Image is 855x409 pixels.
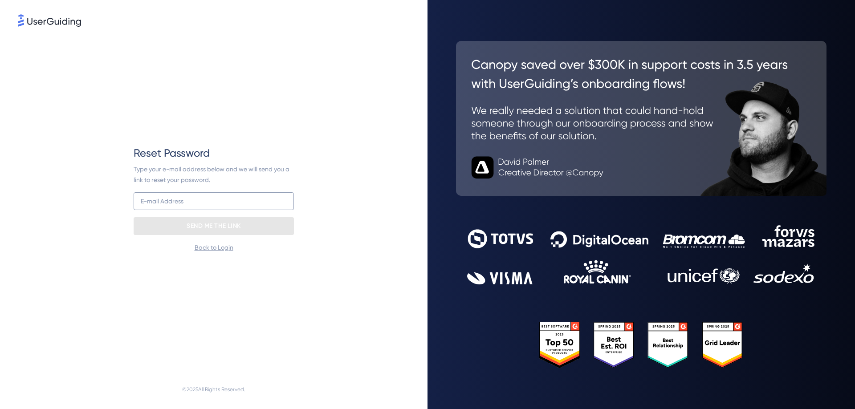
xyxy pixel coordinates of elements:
[187,219,241,233] p: SEND ME THE LINK
[539,322,743,369] img: 25303e33045975176eb484905ab012ff.svg
[456,41,826,196] img: 26c0aa7c25a843aed4baddd2b5e0fa68.svg
[18,14,81,27] img: 8faab4ba6bc7696a72372aa768b0286c.svg
[134,192,294,210] input: john@example.com
[182,384,245,395] span: © 2025 All Rights Reserved.
[195,244,233,251] a: Back to Login
[134,166,291,183] span: Type your e-mail address below and we will send you a link to reset your password.
[134,146,210,160] span: Reset Password
[467,225,815,284] img: 9302ce2ac39453076f5bc0f2f2ca889b.svg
